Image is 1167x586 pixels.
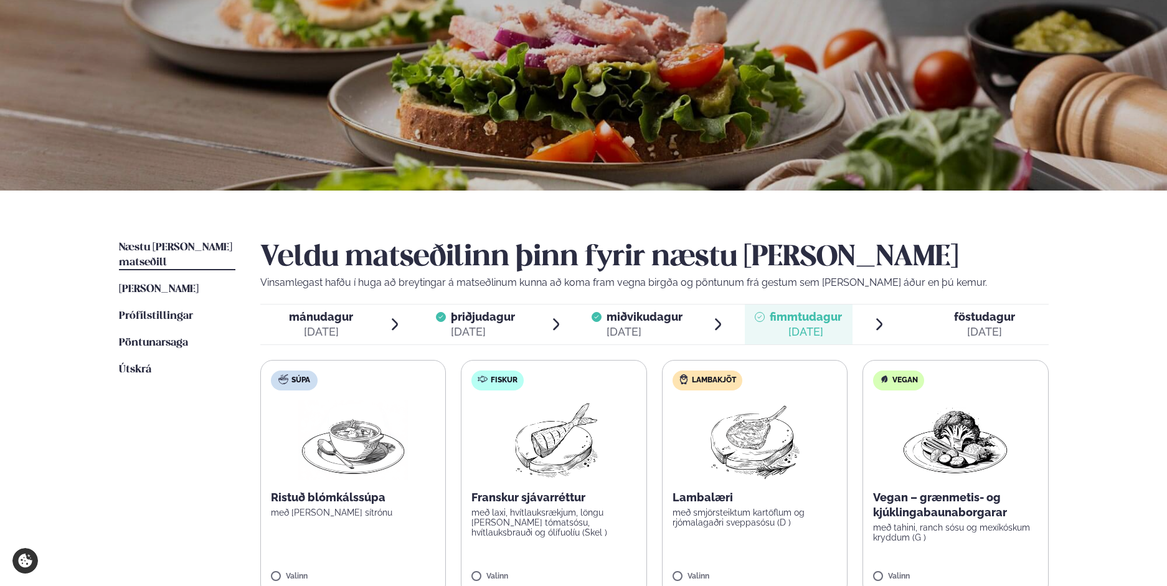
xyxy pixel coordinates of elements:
[291,376,310,385] span: Súpa
[298,400,408,480] img: Soup.png
[119,338,188,348] span: Pöntunarsaga
[478,374,488,384] img: fish.svg
[271,490,436,505] p: Ristuð blómkálssúpa
[770,324,842,339] div: [DATE]
[12,548,38,574] a: Cookie settings
[491,376,517,385] span: Fiskur
[119,364,151,375] span: Útskrá
[119,309,193,324] a: Prófílstillingar
[673,508,838,527] p: með smjörsteiktum kartöflum og rjómalagaðri sveppasósu (D )
[119,242,232,268] span: Næstu [PERSON_NAME] matseðill
[260,240,1049,275] h2: Veldu matseðilinn þinn fyrir næstu [PERSON_NAME]
[119,240,235,270] a: Næstu [PERSON_NAME] matseðill
[873,490,1038,520] p: Vegan – grænmetis- og kjúklingabaunaborgarar
[289,310,353,323] span: mánudagur
[119,282,199,297] a: [PERSON_NAME]
[692,376,736,385] span: Lambakjöt
[607,310,683,323] span: miðvikudagur
[119,311,193,321] span: Prófílstillingar
[879,374,889,384] img: Vegan.svg
[873,522,1038,542] p: með tahini, ranch sósu og mexíkóskum kryddum (G )
[892,376,918,385] span: Vegan
[119,336,188,351] a: Pöntunarsaga
[954,310,1015,323] span: föstudagur
[954,324,1015,339] div: [DATE]
[673,490,838,505] p: Lambalæri
[260,275,1049,290] p: Vinsamlegast hafðu í huga að breytingar á matseðlinum kunna að koma fram vegna birgða og pöntunum...
[679,374,689,384] img: Lamb.svg
[471,508,636,537] p: með laxi, hvítlauksrækjum, löngu [PERSON_NAME] tómatsósu, hvítlauksbrauði og ólífuolíu (Skel )
[271,508,436,517] p: með [PERSON_NAME] sítrónu
[278,374,288,384] img: soup.svg
[770,310,842,323] span: fimmtudagur
[119,362,151,377] a: Útskrá
[471,490,636,505] p: Franskur sjávarréttur
[499,400,609,480] img: Fish.png
[119,284,199,295] span: [PERSON_NAME]
[289,324,353,339] div: [DATE]
[451,310,515,323] span: þriðjudagur
[900,400,1010,480] img: Vegan.png
[451,324,515,339] div: [DATE]
[699,400,810,480] img: Lamb-Meat.png
[607,324,683,339] div: [DATE]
